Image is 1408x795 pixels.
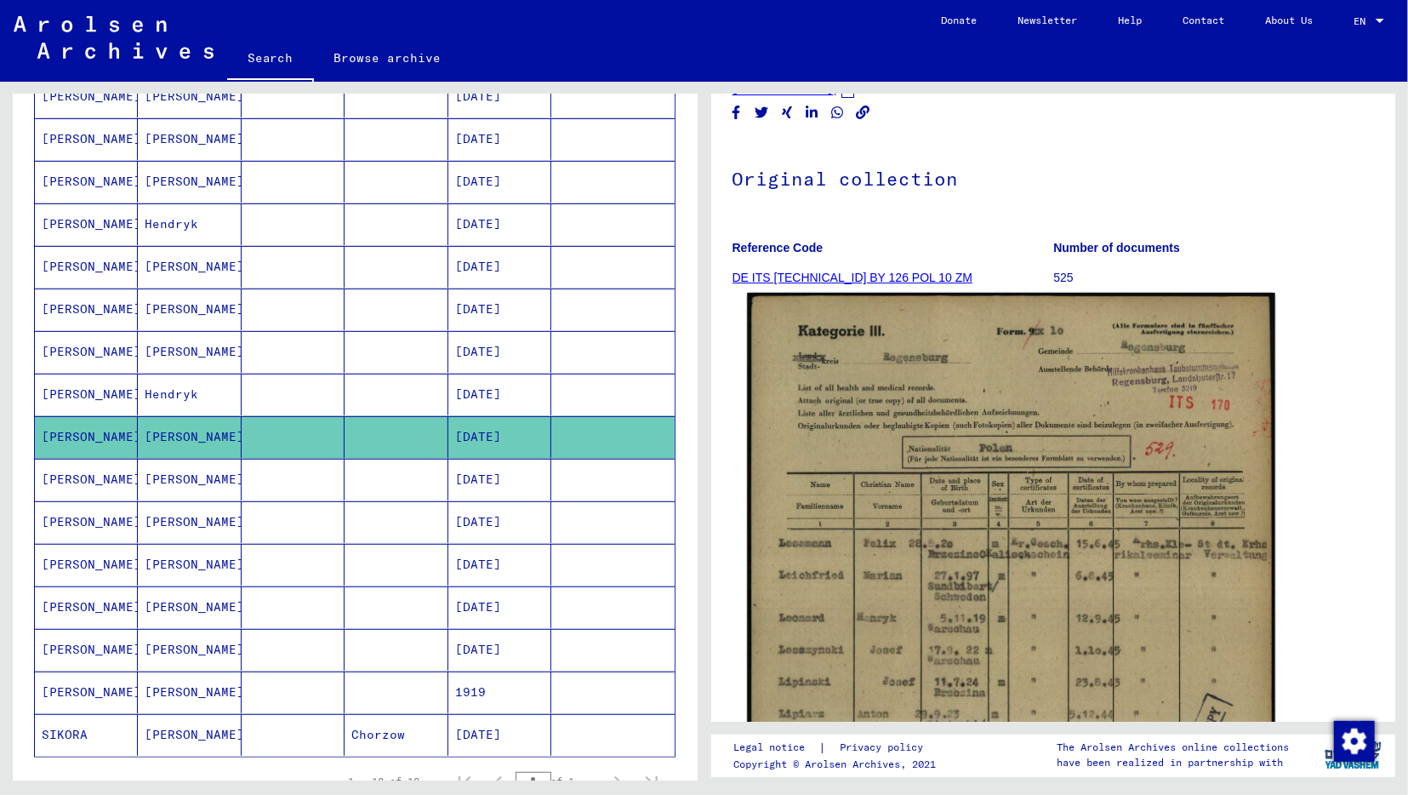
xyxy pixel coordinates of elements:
mat-cell: [PERSON_NAME] [138,416,241,458]
button: Share on WhatsApp [829,102,847,123]
mat-cell: [PERSON_NAME] [35,416,138,458]
mat-cell: [PERSON_NAME] [35,118,138,160]
mat-cell: [DATE] [448,714,551,756]
img: Arolsen_neg.svg [14,16,214,59]
mat-cell: [DATE] [448,629,551,671]
mat-cell: [PERSON_NAME] [35,331,138,373]
div: 1 – 18 of 18 [349,774,420,789]
h1: Original collection [733,140,1375,214]
a: Legal notice [734,739,819,757]
mat-cell: [PERSON_NAME] [138,459,241,500]
mat-cell: [PERSON_NAME] [138,672,241,713]
mat-cell: [PERSON_NAME] [35,76,138,117]
mat-cell: [PERSON_NAME] [35,544,138,586]
b: Reference Code [733,241,824,255]
mat-cell: Hendryk [138,374,241,415]
mat-cell: [DATE] [448,246,551,288]
mat-cell: [PERSON_NAME] [138,246,241,288]
mat-cell: [PERSON_NAME] [35,459,138,500]
p: have been realized in partnership with [1057,755,1289,770]
mat-cell: [DATE] [448,374,551,415]
mat-cell: [DATE] [448,459,551,500]
mat-cell: [PERSON_NAME] [138,161,241,203]
a: Privacy policy [827,739,944,757]
mat-cell: [PERSON_NAME] [138,544,241,586]
mat-cell: [DATE] [448,501,551,543]
img: Change consent [1334,721,1375,762]
mat-cell: [DATE] [448,76,551,117]
mat-cell: [PERSON_NAME] [35,246,138,288]
a: DE ITS [TECHNICAL_ID] BY 126 POL 10 ZM [733,271,972,284]
button: Share on Xing [778,102,796,123]
mat-cell: [DATE] [448,544,551,586]
mat-cell: [PERSON_NAME] [138,289,241,330]
p: Copyright © Arolsen Archives, 2021 [734,757,944,772]
mat-cell: Chorzow [345,714,447,756]
mat-cell: [PERSON_NAME] [138,586,241,628]
p: 525 [1053,269,1374,287]
mat-cell: [DATE] [448,118,551,160]
b: Number of documents [1053,241,1180,255]
mat-cell: [PERSON_NAME] [35,586,138,628]
mat-cell: [PERSON_NAME] [138,118,241,160]
mat-cell: [PERSON_NAME] [35,501,138,543]
mat-cell: Hendryk [138,203,241,245]
div: | [734,739,944,757]
mat-cell: [PERSON_NAME] [35,161,138,203]
mat-cell: [PERSON_NAME] [35,374,138,415]
mat-cell: [DATE] [448,416,551,458]
a: Browse archive [314,37,462,78]
mat-cell: [PERSON_NAME] [35,629,138,671]
mat-cell: [PERSON_NAME] [35,289,138,330]
mat-cell: [PERSON_NAME] [35,203,138,245]
mat-cell: [PERSON_NAME] [35,672,138,713]
mat-cell: [PERSON_NAME] [138,501,241,543]
img: yv_logo.png [1321,734,1385,776]
button: Copy link [854,102,872,123]
mat-cell: [PERSON_NAME] [138,331,241,373]
span: EN [1354,15,1372,27]
p: The Arolsen Archives online collections [1057,740,1289,755]
mat-cell: SIKORA [35,714,138,756]
mat-cell: [PERSON_NAME] [138,76,241,117]
mat-cell: [DATE] [448,161,551,203]
button: Share on Twitter [753,102,771,123]
div: of 1 [516,773,601,789]
mat-cell: 1919 [448,672,551,713]
mat-cell: [PERSON_NAME] [138,629,241,671]
a: Search [227,37,314,82]
mat-cell: [DATE] [448,289,551,330]
mat-cell: [PERSON_NAME] [138,714,241,756]
mat-cell: [DATE] [448,203,551,245]
button: Share on LinkedIn [803,102,821,123]
button: Share on Facebook [727,102,745,123]
mat-cell: [DATE] [448,331,551,373]
mat-cell: [DATE] [448,586,551,628]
